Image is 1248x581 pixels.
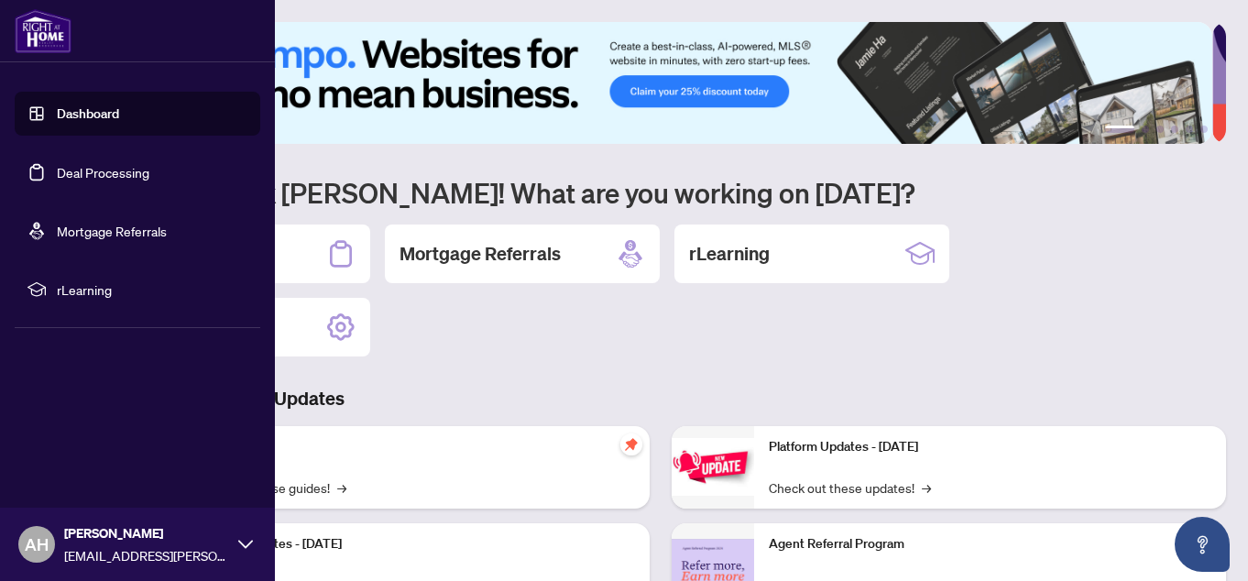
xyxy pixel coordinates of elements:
[1156,126,1164,133] button: 3
[95,175,1226,210] h1: Welcome back [PERSON_NAME]! What are you working on [DATE]?
[1171,126,1178,133] button: 4
[1175,517,1230,572] button: Open asap
[64,545,229,565] span: [EMAIL_ADDRESS][PERSON_NAME][DOMAIN_NAME]
[192,437,635,457] p: Self-Help
[57,105,119,122] a: Dashboard
[64,523,229,543] span: [PERSON_NAME]
[672,438,754,496] img: Platform Updates - June 23, 2025
[769,477,931,498] a: Check out these updates!→
[95,386,1226,411] h3: Brokerage & Industry Updates
[1142,126,1149,133] button: 2
[400,241,561,267] h2: Mortgage Referrals
[1200,126,1208,133] button: 6
[689,241,770,267] h2: rLearning
[57,223,167,239] a: Mortgage Referrals
[192,534,635,554] p: Platform Updates - [DATE]
[95,22,1212,144] img: Slide 0
[15,9,71,53] img: logo
[620,433,642,455] span: pushpin
[57,280,247,300] span: rLearning
[25,532,49,557] span: AH
[57,164,149,181] a: Deal Processing
[1105,126,1134,133] button: 1
[1186,126,1193,133] button: 5
[769,534,1211,554] p: Agent Referral Program
[337,477,346,498] span: →
[769,437,1211,457] p: Platform Updates - [DATE]
[922,477,931,498] span: →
